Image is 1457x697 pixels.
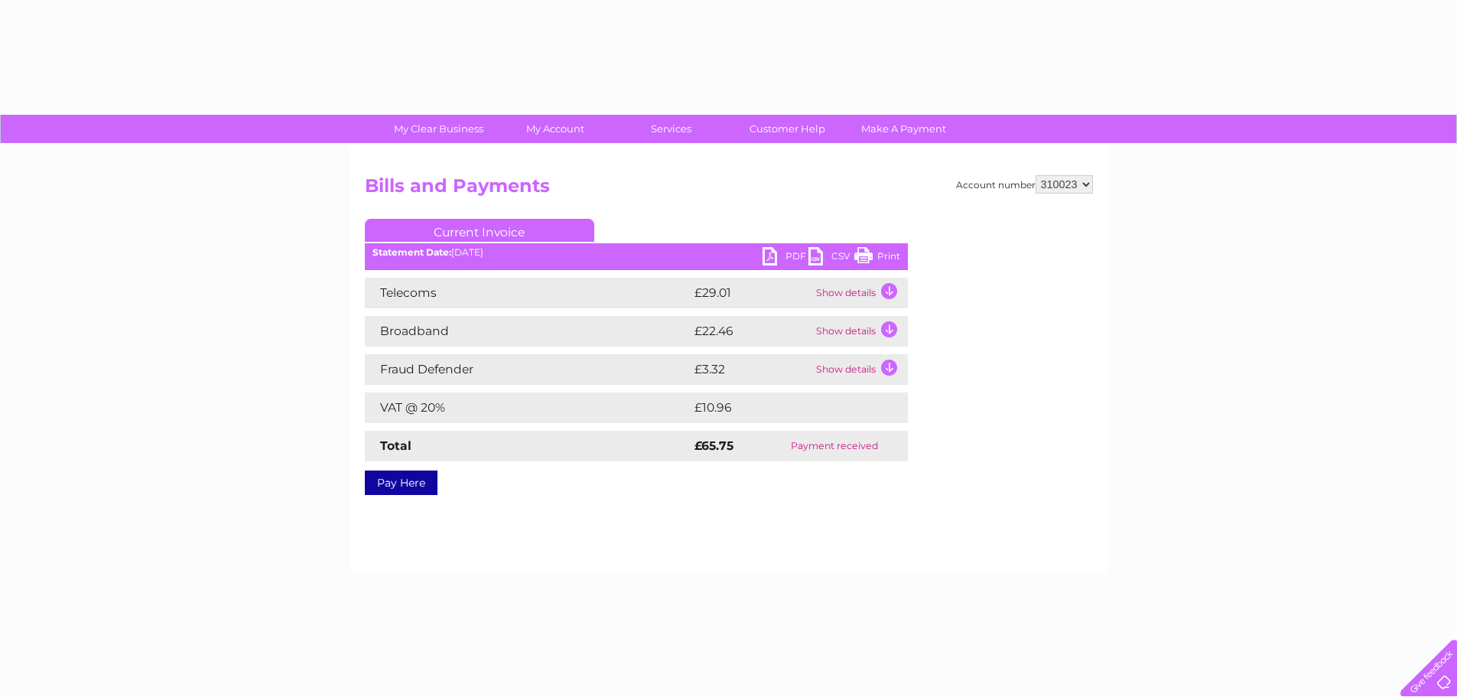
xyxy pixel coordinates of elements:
strong: Total [380,438,411,453]
td: Show details [812,316,908,347]
a: Make A Payment [841,115,967,143]
a: Customer Help [724,115,850,143]
td: £29.01 [691,278,812,308]
a: PDF [763,247,808,269]
a: CSV [808,247,854,269]
td: £22.46 [691,316,812,347]
div: [DATE] [365,247,908,258]
b: Statement Date: [372,246,451,258]
a: My Account [492,115,618,143]
a: Pay Here [365,471,437,495]
a: Current Invoice [365,219,594,242]
h2: Bills and Payments [365,175,1093,204]
a: Services [608,115,734,143]
td: Telecoms [365,278,691,308]
td: £3.32 [691,354,812,385]
td: Show details [812,354,908,385]
a: Print [854,247,900,269]
strong: £65.75 [694,438,733,453]
td: Broadband [365,316,691,347]
td: £10.96 [691,392,876,423]
td: VAT @ 20% [365,392,691,423]
td: Payment received [762,431,907,461]
td: Show details [812,278,908,308]
div: Account number [956,175,1093,194]
a: My Clear Business [376,115,502,143]
td: Fraud Defender [365,354,691,385]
